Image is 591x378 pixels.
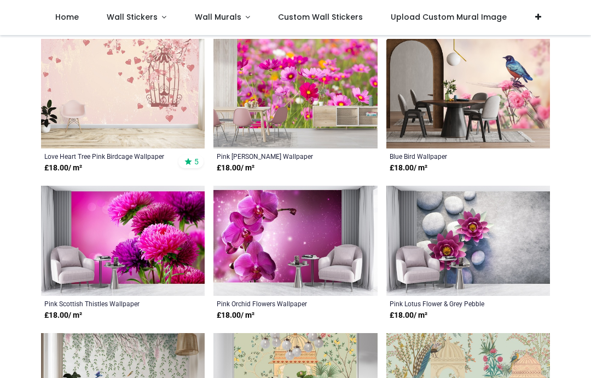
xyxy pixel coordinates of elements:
[213,39,377,149] img: Pink Daisy Flowers Wall Mural Wallpaper
[217,163,254,174] strong: £ 18.00 / m²
[41,186,205,296] img: Pink Scottish Thistles Wall Mural Wallpaper
[386,186,550,296] img: Pink Lotus Flower & Grey Pebble Wall Mural Wallpaper
[107,12,158,22] span: Wall Stickers
[44,310,82,321] strong: £ 18.00 / m²
[195,12,241,22] span: Wall Murals
[390,152,515,161] a: Blue Bird Wallpaper
[390,299,515,308] a: Pink Lotus Flower & Grey Pebble Wallpaper
[44,299,170,308] a: Pink Scottish Thistles Wallpaper
[391,12,507,22] span: Upload Custom Mural Image
[41,39,205,149] img: Love Heart Tree Pink Birdcage Wall Mural Wallpaper
[213,186,377,296] img: Pink Orchid Flowers Wall Mural Wallpaper
[386,39,550,149] img: Blue Bird Wall Mural Wallpaper
[217,310,254,321] strong: £ 18.00 / m²
[217,152,343,161] a: Pink [PERSON_NAME] Wallpaper
[44,163,82,174] strong: £ 18.00 / m²
[390,163,427,174] strong: £ 18.00 / m²
[217,299,343,308] a: Pink Orchid Flowers Wallpaper
[44,152,170,161] a: Love Heart Tree Pink Birdcage Wallpaper
[55,12,79,22] span: Home
[194,157,199,167] span: 5
[278,12,363,22] span: Custom Wall Stickers
[390,310,427,321] strong: £ 18.00 / m²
